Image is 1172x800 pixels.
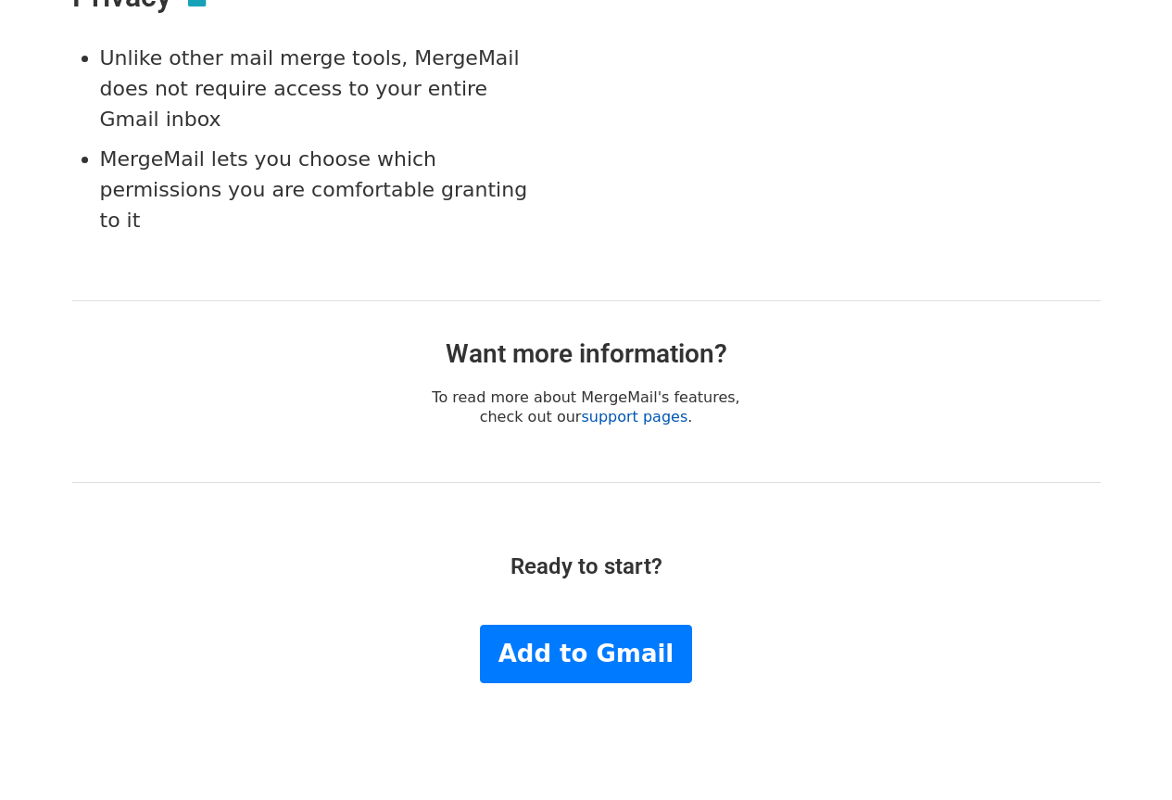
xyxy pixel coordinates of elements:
[424,387,749,426] p: To read more about MergeMail's features, check out our .
[100,144,545,235] li: MergeMail lets you choose which permissions you are comfortable granting to it
[581,408,687,425] a: support pages
[424,338,749,370] h2: Want more information?
[480,625,693,683] a: Add to Gmail
[1079,711,1172,800] iframe: Chat Widget
[72,553,1101,580] h3: Ready to start?
[100,43,545,134] li: Unlike other mail merge tools, MergeMail does not require access to your entire Gmail inbox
